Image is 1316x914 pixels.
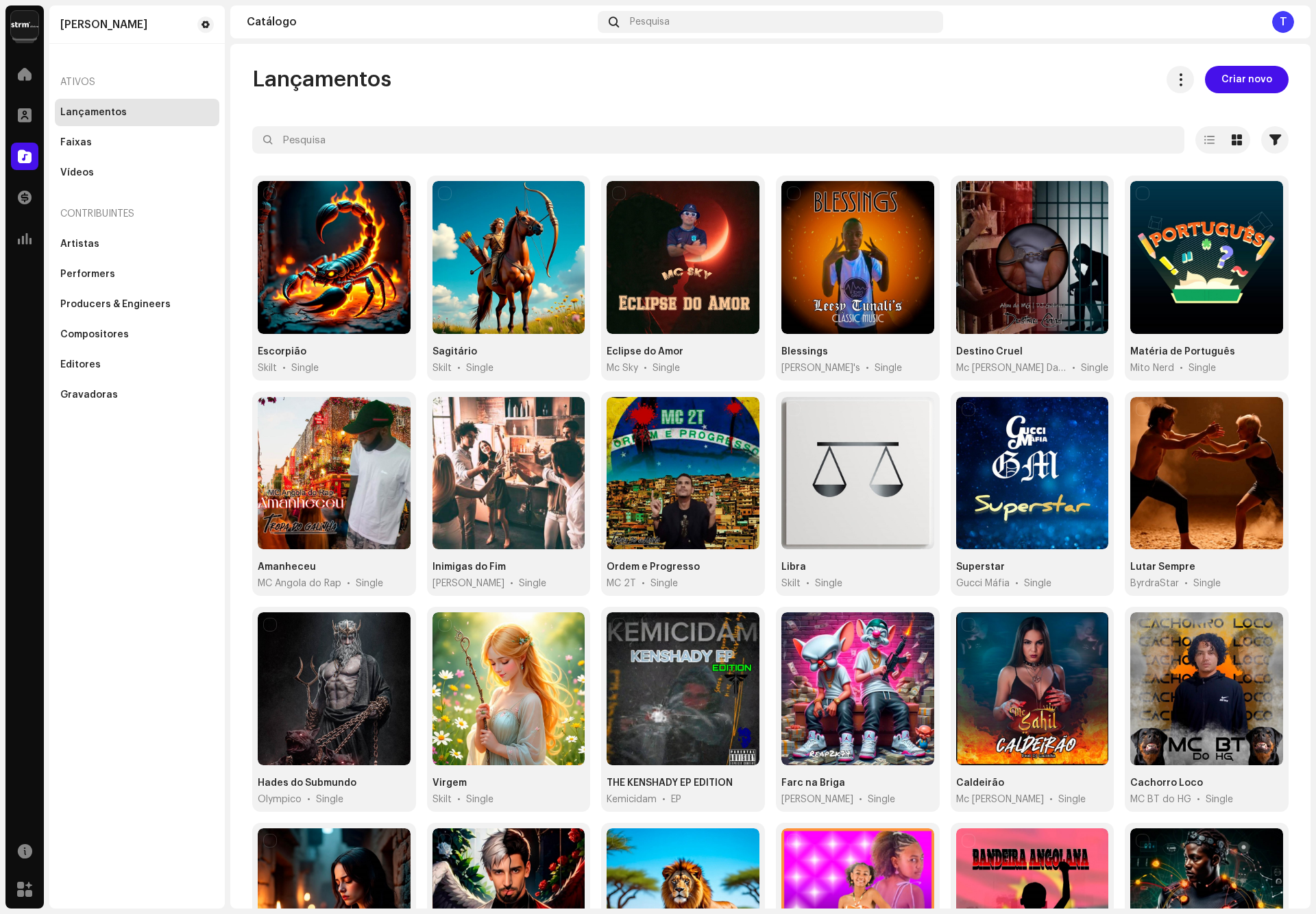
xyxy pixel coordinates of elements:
re-m-nav-item: Producers & Engineers [55,291,219,318]
div: Single [868,793,895,806]
span: • [1015,577,1019,590]
div: Faixas [60,137,92,148]
div: Lançamentos [60,107,127,118]
div: Single [519,577,546,590]
span: Olympico [258,793,302,806]
span: Mc Sahil [956,793,1044,806]
span: Pesquisa [630,16,670,27]
div: Artistas [60,239,99,250]
span: MC BT do HG [1130,793,1191,806]
div: Virgem [432,776,467,790]
div: Sagitário [432,345,477,359]
re-a-nav-header: Ativos [55,66,219,99]
span: • [1072,361,1075,375]
span: Leezy Tunali's [781,361,860,375]
re-m-nav-item: Compositores [55,321,219,348]
span: • [642,577,645,590]
span: Skilt [432,361,452,375]
span: Criar novo [1221,66,1272,93]
span: Mito Nerd [1130,361,1174,375]
span: • [1049,793,1053,806]
div: THE KENSHADY EP EDITION [607,776,733,790]
div: Libra [781,560,806,574]
span: • [662,793,666,806]
div: Single [650,577,678,590]
div: Single [653,361,680,375]
button: Criar novo [1205,66,1289,93]
div: Farc na Briga [781,776,845,790]
div: Single [1058,793,1086,806]
span: Lançamentos [252,66,391,93]
span: • [457,793,461,806]
div: Cachorro Loco [1130,776,1203,790]
re-m-nav-item: Faixas [55,129,219,156]
img: 408b884b-546b-4518-8448-1008f9c76b02 [11,11,38,38]
div: Single [1206,793,1233,806]
div: Escorpião [258,345,306,359]
div: Gravadoras [60,389,118,400]
div: Matéria de Português [1130,345,1235,359]
div: Inimigas do Fim [432,560,506,574]
div: Blessings [781,345,828,359]
span: Mano DM [781,793,853,806]
div: Single [875,361,902,375]
span: Skilt [781,577,801,590]
re-m-nav-item: Lançamentos [55,99,219,126]
div: Single [316,793,343,806]
span: • [1184,577,1188,590]
input: Pesquisa [252,126,1184,154]
div: Superstar [956,560,1005,574]
div: Single [1189,361,1216,375]
div: Single [291,361,319,375]
div: Single [1024,577,1051,590]
div: Single [1193,577,1221,590]
span: • [859,793,862,806]
div: Compositores [60,329,129,340]
div: Eclipse do Amor [607,345,683,359]
re-m-nav-item: Artistas [55,230,219,258]
span: MC 2T [607,577,636,590]
re-a-nav-header: Contribuintes [55,197,219,230]
div: Producers & Engineers [60,299,171,310]
re-m-nav-item: Editores [55,351,219,378]
span: • [644,361,647,375]
div: Lutar Sempre [1130,560,1195,574]
span: Gucci Máfia [956,577,1010,590]
span: • [347,577,350,590]
span: • [457,361,461,375]
div: Editores [60,359,101,370]
div: Single [466,793,493,806]
div: T [1272,11,1294,33]
span: • [1180,361,1183,375]
span: • [307,793,310,806]
div: EP [671,793,681,806]
re-m-nav-item: Gravadoras [55,381,219,409]
span: • [806,577,809,590]
div: Hades do Submundo [258,776,356,790]
div: Single [1081,361,1108,375]
div: Yuri [60,19,147,30]
span: Dom Maloqueiro [432,577,504,590]
span: Mc Alan Da Mg [956,361,1067,375]
div: Destino Cruel [956,345,1023,359]
span: ByrdraStar [1130,577,1179,590]
div: Catálogo [247,16,592,27]
span: • [510,577,513,590]
re-m-nav-item: Performers [55,261,219,288]
div: Vídeos [60,167,94,178]
span: Skilt [258,361,277,375]
div: Caldeirão [956,776,1004,790]
span: Skilt [432,793,452,806]
div: Ordem e Progresso [607,560,700,574]
div: Single [356,577,383,590]
re-m-nav-item: Vídeos [55,159,219,187]
div: Single [815,577,842,590]
span: MC Angola do Rap [258,577,341,590]
div: Single [466,361,493,375]
span: • [866,361,869,375]
span: • [282,361,286,375]
span: • [1197,793,1200,806]
div: Performers [60,269,115,280]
